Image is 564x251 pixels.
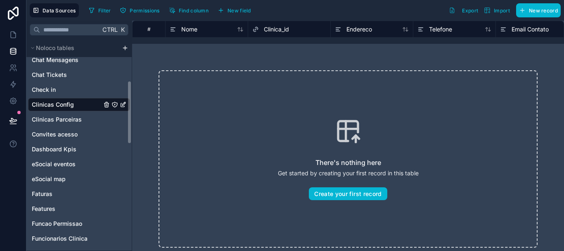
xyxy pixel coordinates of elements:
[513,3,561,17] a: New record
[117,4,162,17] button: Permissions
[309,187,387,201] button: Create your first record
[494,7,510,14] span: Import
[227,7,251,14] span: New field
[30,3,79,17] button: Data Sources
[120,27,126,33] span: K
[166,4,211,17] button: Find column
[278,169,419,177] p: Get started by creating your first record in this table
[446,3,481,17] button: Export
[179,7,209,14] span: Find column
[181,25,197,33] span: Nome
[346,25,372,33] span: Endereco
[516,3,561,17] button: New record
[315,158,381,167] h2: There's nothing here
[85,4,114,17] button: Filter
[512,25,549,33] span: Email Contato
[102,24,118,35] span: Ctrl
[130,7,159,14] span: Permissions
[215,4,254,17] button: New field
[43,7,76,14] span: Data Sources
[462,7,478,14] span: Export
[117,4,166,17] a: Permissions
[98,7,111,14] span: Filter
[481,3,513,17] button: Import
[529,7,558,14] span: New record
[264,25,289,33] span: Clinica_id
[429,25,452,33] span: Telefone
[139,26,159,32] div: #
